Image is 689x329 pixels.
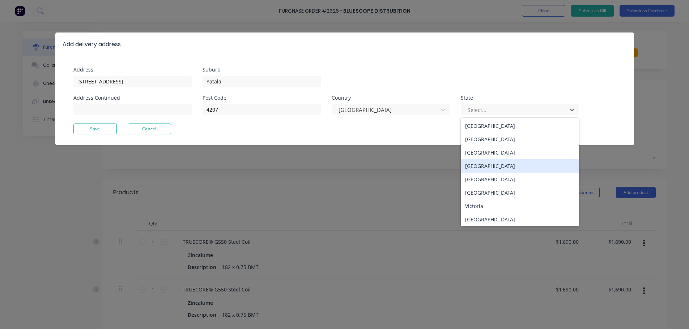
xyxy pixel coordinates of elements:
[461,159,579,173] div: [GEOGRAPHIC_DATA]
[203,95,321,100] div: Post Code
[461,186,579,199] div: [GEOGRAPHIC_DATA]
[461,199,579,213] div: Victoria
[128,124,171,134] button: Cancel
[461,95,579,100] div: State
[73,67,192,72] div: Address
[73,95,192,100] div: Address Continued
[461,146,579,159] div: [GEOGRAPHIC_DATA]
[461,173,579,186] div: [GEOGRAPHIC_DATA]
[461,213,579,226] div: [GEOGRAPHIC_DATA]
[461,133,579,146] div: [GEOGRAPHIC_DATA]
[63,40,121,49] div: Add delivery address
[73,124,117,134] button: Save
[461,119,579,133] div: [GEOGRAPHIC_DATA]
[332,95,450,100] div: Country
[203,67,321,72] div: Suburb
